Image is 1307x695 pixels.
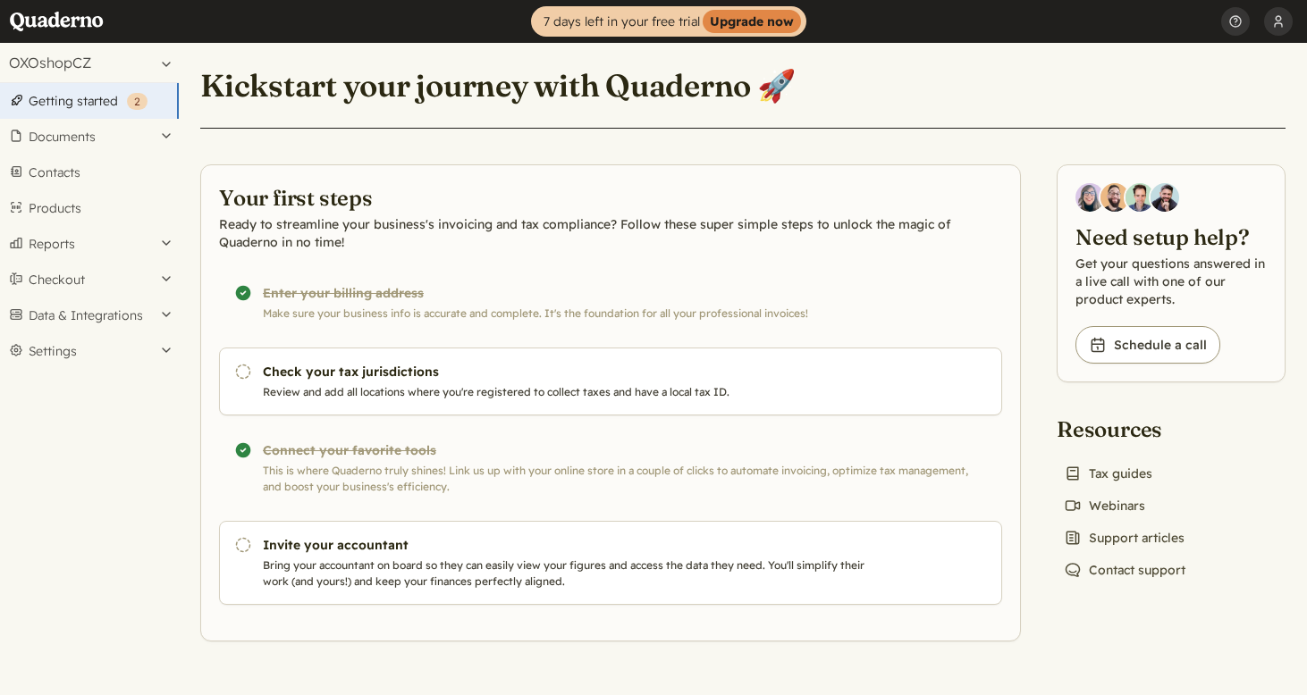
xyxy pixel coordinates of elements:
h2: Your first steps [219,183,1002,212]
a: Schedule a call [1075,326,1220,364]
span: 2 [134,95,140,108]
a: 7 days left in your free trialUpgrade now [531,6,806,37]
img: Diana Carrasco, Account Executive at Quaderno [1075,183,1104,212]
a: Tax guides [1057,461,1159,486]
h2: Resources [1057,414,1193,443]
strong: Upgrade now [703,10,801,33]
a: Invite your accountant Bring your accountant on board so they can easily view your figures and ac... [219,521,1002,605]
a: Check your tax jurisdictions Review and add all locations where you're registered to collect taxe... [219,347,1002,415]
p: Bring your accountant on board so they can easily view your figures and access the data they need... [263,557,867,590]
img: Jairo Fumero, Account Executive at Quaderno [1100,183,1129,212]
a: Webinars [1057,493,1152,518]
img: Ivo Oltmans, Business Developer at Quaderno [1126,183,1154,212]
p: Ready to streamline your business's invoicing and tax compliance? Follow these super simple steps... [219,215,1002,251]
h3: Invite your accountant [263,536,867,554]
p: Get your questions answered in a live call with one of our product experts. [1075,255,1267,308]
a: Support articles [1057,525,1192,550]
h2: Need setup help? [1075,222,1267,251]
p: Review and add all locations where you're registered to collect taxes and have a local tax ID. [263,384,867,400]
a: Contact support [1057,557,1193,582]
h1: Kickstart your journey with Quaderno 🚀 [200,66,796,105]
h3: Check your tax jurisdictions [263,363,867,381]
img: Javier Rubio, DevRel at Quaderno [1151,183,1179,212]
